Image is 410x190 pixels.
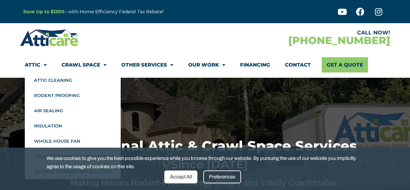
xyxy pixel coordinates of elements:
[25,72,121,179] ul: Attic
[47,154,359,170] span: We use cookies to give you the best possible experience while you browse through our website. By ...
[205,30,390,35] div: CALL NOW!
[25,103,121,118] a: Air Sealing
[25,57,47,72] a: Attic
[61,57,106,72] a: Crawl Space
[25,72,121,88] a: Attic Cleaning
[164,170,197,183] div: Accept All
[121,57,173,72] a: Other Services
[203,170,241,183] div: Preferences
[25,133,121,149] a: Whole House Fan
[240,57,270,72] a: Financing
[322,57,368,72] a: Get A Quote
[25,88,121,103] a: Rodent Proofing
[22,139,388,171] h1: Professional Attic & Crawl Space Services
[23,8,237,16] p: – with Home Efficiency Federal Tax Rebate!
[188,57,225,72] a: Our Work
[23,9,64,15] a: Save Up to $1200
[285,57,311,72] a: Contact
[25,118,121,133] a: Insulation
[25,57,385,72] nav: Menu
